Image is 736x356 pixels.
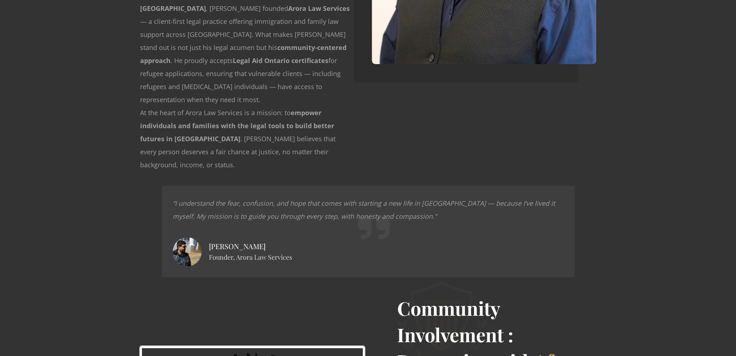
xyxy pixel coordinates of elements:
strong: Arora Law Services [288,4,350,13]
small: Founder, Arora Law Services [209,253,292,262]
strong: Legal Aid Ontario certificates [233,56,328,65]
h4: [PERSON_NAME] [209,241,292,262]
strong: empower individuals and families with the legal tools to build better futures in [GEOGRAPHIC_DATA] [140,108,334,143]
p: At the heart of Arora Law Services is a mission: to . [PERSON_NAME] believes that every person de... [140,106,352,171]
em: “I understand the fear, confusion, and hope that comes with starting a new life in [GEOGRAPHIC_DA... [173,199,555,221]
